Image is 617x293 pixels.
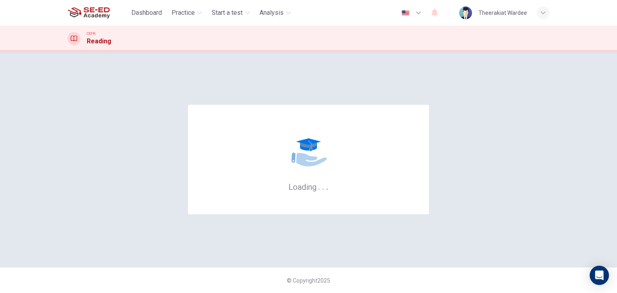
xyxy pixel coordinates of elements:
[67,5,128,21] a: SE-ED Academy logo
[168,6,205,20] button: Practice
[172,8,195,18] span: Practice
[67,5,110,21] img: SE-ED Academy logo
[288,181,329,192] h6: Loading
[208,6,253,20] button: Start a test
[212,8,243,18] span: Start a test
[259,8,284,18] span: Analysis
[326,179,329,193] h6: .
[400,10,411,16] img: en
[590,266,609,285] div: Open Intercom Messenger
[459,6,472,19] img: Profile picture
[322,179,325,193] h6: .
[128,6,165,20] button: Dashboard
[478,8,527,18] div: Theerakiat Wardee
[87,31,95,37] span: CEFR
[287,277,330,284] span: © Copyright 2025
[87,37,111,46] h1: Reading
[131,8,162,18] span: Dashboard
[318,179,321,193] h6: .
[256,6,294,20] button: Analysis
